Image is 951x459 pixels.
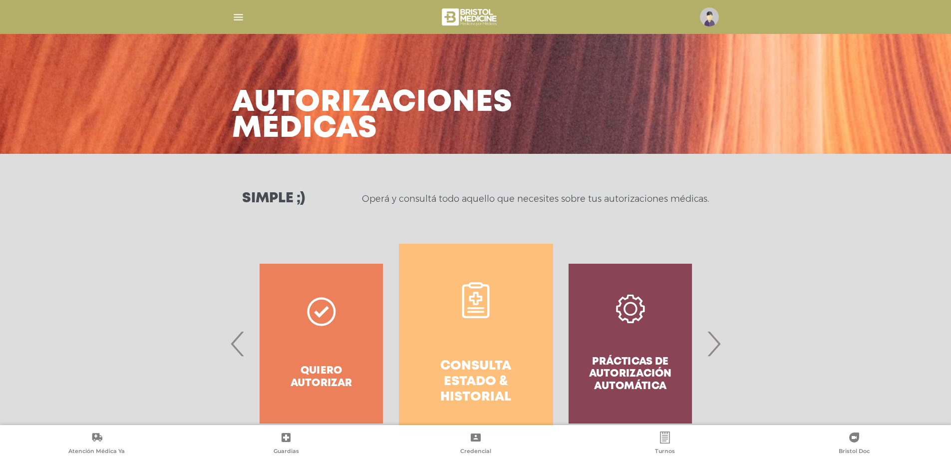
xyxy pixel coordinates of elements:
img: bristol-medicine-blanco.png [440,5,500,29]
span: Bristol Doc [839,448,870,457]
img: Cober_menu-lines-white.svg [232,11,245,23]
span: Guardias [274,448,299,457]
img: profile-placeholder.svg [700,7,719,26]
p: Operá y consultá todo aquello que necesites sobre tus autorizaciones médicas. [362,193,709,205]
a: Atención Médica Ya [2,432,191,457]
span: Credencial [460,448,491,457]
a: Turnos [570,432,759,457]
h4: Consulta estado & historial [417,359,535,406]
a: Consulta estado & historial [399,244,553,444]
h3: Autorizaciones médicas [232,90,513,142]
span: Turnos [655,448,675,457]
a: Credencial [381,432,570,457]
a: Guardias [191,432,380,457]
span: Previous [228,317,248,371]
a: Bristol Doc [760,432,949,457]
h3: Simple ;) [242,192,305,206]
span: Next [704,317,723,371]
span: Atención Médica Ya [68,448,125,457]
